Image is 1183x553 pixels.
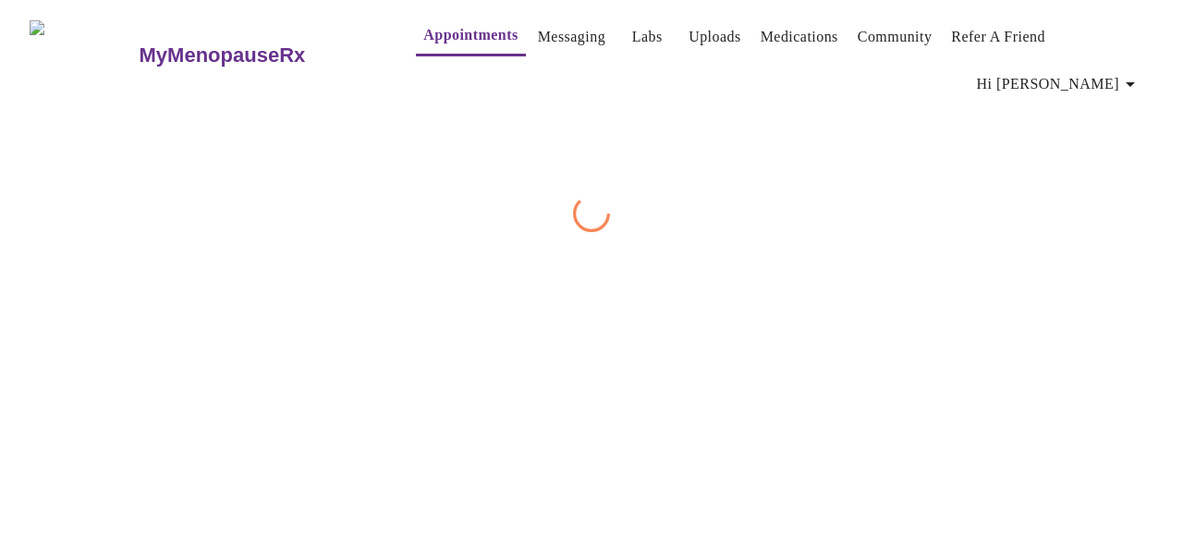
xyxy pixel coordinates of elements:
[30,20,137,90] img: MyMenopauseRx Logo
[858,24,933,50] a: Community
[538,24,605,50] a: Messaging
[681,18,749,55] button: Uploads
[970,66,1149,103] button: Hi [PERSON_NAME]
[761,24,838,50] a: Medications
[944,18,1053,55] button: Refer a Friend
[632,24,663,50] a: Labs
[140,43,306,68] h3: MyMenopauseRx
[423,22,518,48] a: Appointments
[617,18,677,55] button: Labs
[951,24,1045,50] a: Refer a Friend
[850,18,940,55] button: Community
[753,18,846,55] button: Medications
[416,17,525,56] button: Appointments
[689,24,741,50] a: Uploads
[137,23,379,88] a: MyMenopauseRx
[531,18,613,55] button: Messaging
[977,71,1141,97] span: Hi [PERSON_NAME]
